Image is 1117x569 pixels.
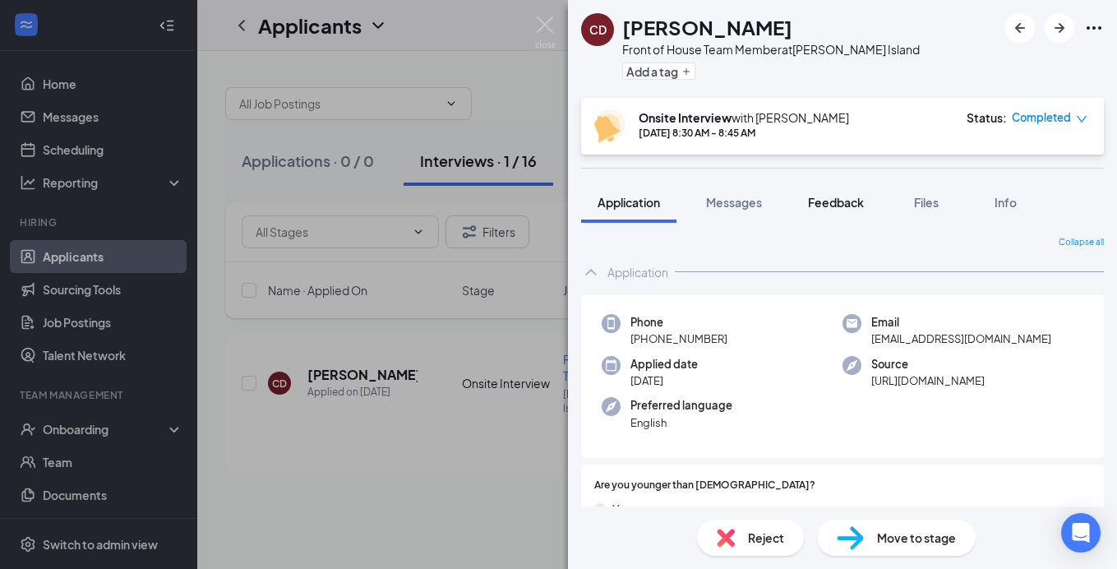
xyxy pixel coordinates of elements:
span: Info [995,195,1017,210]
button: PlusAdd a tag [622,62,695,80]
span: Completed [1012,109,1071,126]
span: Preferred language [630,397,732,414]
span: [PHONE_NUMBER] [630,331,727,347]
h1: [PERSON_NAME] [622,13,792,41]
b: Onsite Interview [639,110,732,125]
div: Application [607,264,668,280]
span: Reject [748,529,784,547]
div: Front of House Team Member at [PERSON_NAME] Island [622,41,920,58]
div: Status : [967,109,1007,126]
svg: ArrowRight [1050,18,1069,38]
span: English [630,414,732,431]
div: Open Intercom Messenger [1061,513,1101,553]
span: down [1076,113,1087,125]
span: Yes [612,500,632,518]
span: Phone [630,314,727,331]
span: Applied date [630,356,698,372]
svg: ArrowLeftNew [1010,18,1030,38]
span: [EMAIL_ADDRESS][DOMAIN_NAME] [871,331,1051,347]
svg: Plus [681,67,691,76]
div: CD [589,21,607,38]
span: Source [871,356,985,372]
div: with [PERSON_NAME] [639,109,849,126]
span: Files [914,195,939,210]
svg: Ellipses [1084,18,1104,38]
span: Messages [706,195,762,210]
span: [DATE] [630,372,698,389]
span: Collapse all [1059,236,1104,249]
span: [URL][DOMAIN_NAME] [871,372,985,389]
span: Are you younger than [DEMOGRAPHIC_DATA]? [594,478,815,493]
span: Email [871,314,1051,331]
div: [DATE] 8:30 AM - 8:45 AM [639,126,849,140]
button: ArrowLeftNew [1005,13,1035,43]
span: Move to stage [877,529,956,547]
button: ArrowRight [1045,13,1074,43]
span: Application [598,195,660,210]
svg: ChevronUp [581,262,601,282]
span: Feedback [808,195,864,210]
